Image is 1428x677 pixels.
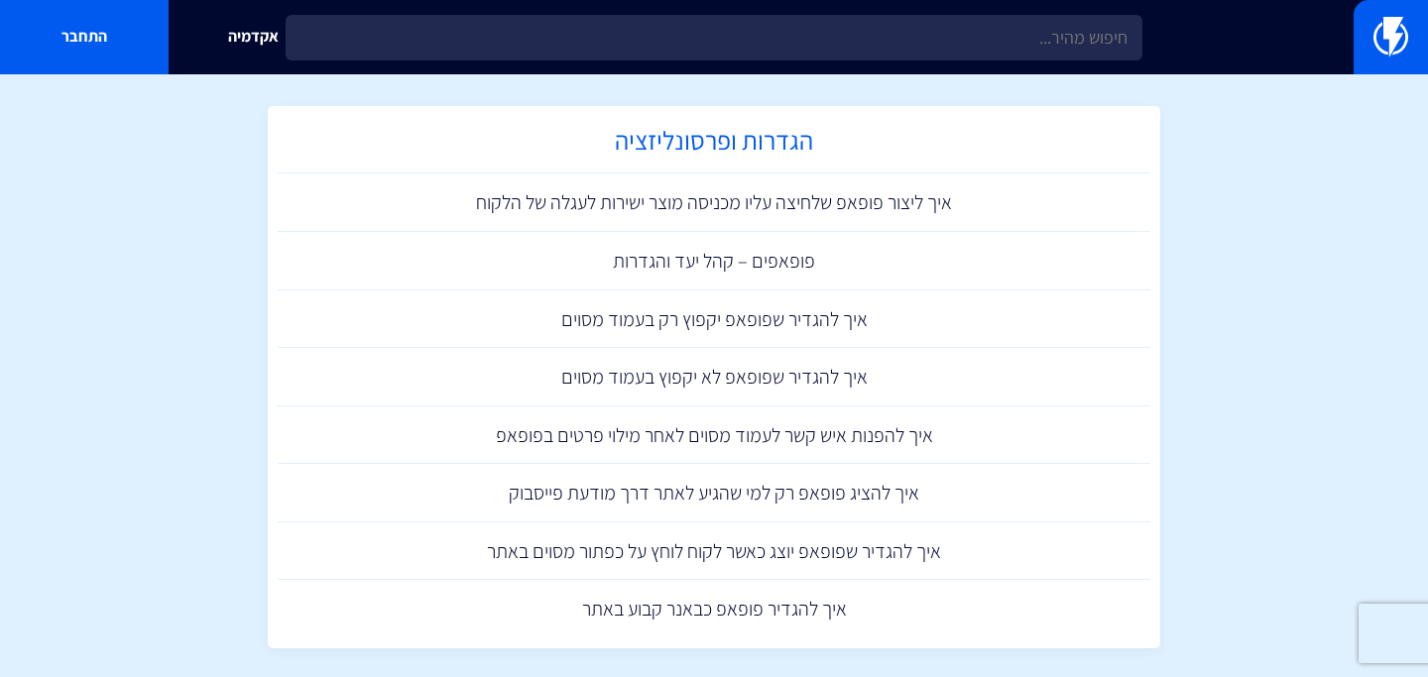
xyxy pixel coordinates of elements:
[278,116,1150,174] a: הגדרות ופרסונליזציה
[278,522,1150,581] a: איך להגדיר שפופאפ יוצג כאשר לקוח לוחץ על כפתור מסוים באתר
[288,126,1140,165] h2: הגדרות ופרסונליזציה
[278,290,1150,349] a: איך להגדיר שפופאפ יקפוץ רק בעמוד מסוים
[278,173,1150,232] a: איך ליצור פופאפ שלחיצה עליו מכניסה מוצר ישירות לעגלה של הלקוח
[278,348,1150,406] a: איך להגדיר שפופאפ לא יקפוץ בעמוד מסוים
[278,580,1150,638] a: איך להגדיר פופאפ כבאנר קבוע באתר
[286,15,1142,60] input: חיפוש מהיר...
[278,464,1150,522] a: איך להציג פופאפ רק למי שהגיע לאתר דרך מודעת פייסבוק
[278,232,1150,290] a: פופאפים – קהל יעד והגדרות
[278,406,1150,465] a: איך להפנות איש קשר לעמוד מסוים לאחר מילוי פרטים בפופאפ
